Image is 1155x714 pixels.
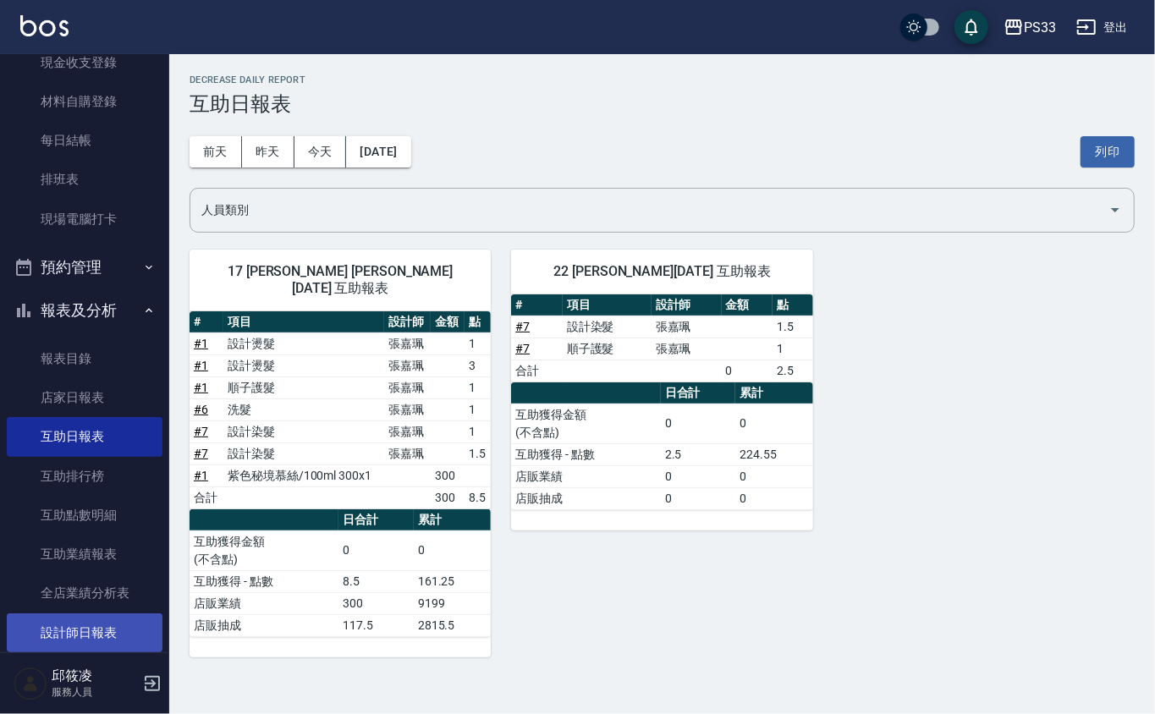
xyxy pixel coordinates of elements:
td: 設計染髮 [223,420,384,442]
th: 項目 [223,311,384,333]
td: 2.5 [773,360,813,382]
button: [DATE] [346,136,410,168]
th: 累計 [414,509,492,531]
td: 互助獲得 - 點數 [511,443,660,465]
td: 設計燙髮 [223,332,384,354]
th: 日合計 [338,509,413,531]
td: 0 [661,404,735,443]
td: 合計 [190,486,223,508]
td: 店販抽成 [190,614,338,636]
table: a dense table [511,382,812,510]
td: 0 [735,404,813,443]
a: 互助點數明細 [7,496,162,535]
img: Logo [20,15,69,36]
p: 服務人員 [52,684,138,700]
a: 互助業績報表 [7,535,162,574]
a: #1 [194,359,208,372]
button: save [954,10,988,44]
button: 登出 [1070,12,1135,43]
button: Open [1102,196,1129,223]
a: 設計師日報表 [7,613,162,652]
a: #7 [194,425,208,438]
td: 1 [465,398,492,420]
td: 張嘉珮 [384,420,431,442]
td: 互助獲得金額 (不含點) [511,404,660,443]
td: 1 [773,338,813,360]
a: 店家日報表 [7,378,162,417]
a: #7 [515,320,530,333]
th: 點 [773,294,813,316]
span: 17 [PERSON_NAME] [PERSON_NAME] [DATE] 互助報表 [210,263,470,297]
a: #1 [194,337,208,350]
td: 張嘉珮 [384,354,431,376]
img: Person [14,667,47,700]
td: 設計染髮 [563,316,652,338]
div: PS33 [1024,17,1056,38]
td: 8.5 [338,570,413,592]
td: 300 [431,464,465,486]
td: 224.55 [735,443,813,465]
a: 報表目錄 [7,339,162,378]
td: 2.5 [661,443,735,465]
td: 店販業績 [190,592,338,614]
td: 合計 [511,360,562,382]
td: 8.5 [465,486,492,508]
a: 全店業績分析表 [7,574,162,612]
span: 22 [PERSON_NAME][DATE] 互助報表 [531,263,792,280]
td: 0 [735,487,813,509]
td: 張嘉珮 [384,332,431,354]
td: 1 [465,332,492,354]
a: #6 [194,403,208,416]
td: 9199 [414,592,492,614]
h2: Decrease Daily Report [190,74,1135,85]
a: 現金收支登錄 [7,43,162,82]
th: 日合計 [661,382,735,404]
td: 互助獲得 - 點數 [190,570,338,592]
button: 今天 [294,136,347,168]
th: 金額 [722,294,773,316]
td: 張嘉珮 [652,338,722,360]
td: 0 [414,530,492,570]
a: #7 [194,447,208,460]
a: 互助日報表 [7,417,162,456]
table: a dense table [511,294,812,382]
th: 金額 [431,311,465,333]
td: 161.25 [414,570,492,592]
th: 點 [465,311,492,333]
table: a dense table [190,509,491,637]
a: 材料自購登錄 [7,82,162,121]
th: 設計師 [652,294,722,316]
button: 列印 [1081,136,1135,168]
a: 現場電腦打卡 [7,200,162,239]
td: 2815.5 [414,614,492,636]
td: 洗髮 [223,398,384,420]
a: 互助排行榜 [7,457,162,496]
a: #7 [515,342,530,355]
td: 張嘉珮 [384,398,431,420]
td: 1.5 [465,442,492,464]
td: 0 [735,465,813,487]
th: # [511,294,562,316]
td: 300 [338,592,413,614]
button: 報表及分析 [7,288,162,332]
a: 設計師業績分析表 [7,652,162,691]
td: 0 [661,465,735,487]
td: 張嘉珮 [652,316,722,338]
td: 0 [338,530,413,570]
button: 昨天 [242,136,294,168]
a: #1 [194,469,208,482]
td: 1 [465,420,492,442]
th: # [190,311,223,333]
th: 項目 [563,294,652,316]
button: 前天 [190,136,242,168]
td: 117.5 [338,614,413,636]
td: 順子護髮 [563,338,652,360]
button: PS33 [997,10,1063,45]
a: #1 [194,381,208,394]
td: 設計燙髮 [223,354,384,376]
td: 店販業績 [511,465,660,487]
td: 張嘉珮 [384,442,431,464]
table: a dense table [190,311,491,509]
td: 互助獲得金額 (不含點) [190,530,338,570]
h3: 互助日報表 [190,92,1135,116]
